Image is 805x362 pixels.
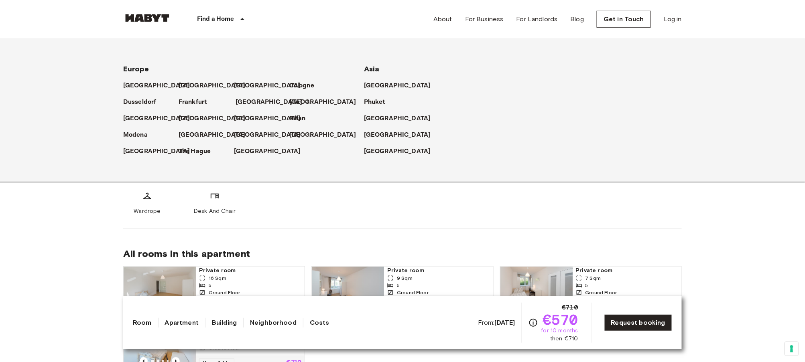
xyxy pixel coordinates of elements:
[197,14,234,24] p: Find a Home
[123,81,190,91] p: [GEOGRAPHIC_DATA]
[123,147,190,156] p: [GEOGRAPHIC_DATA]
[585,289,617,296] span: Ground Floor
[179,97,207,107] p: Frankfurt
[133,318,152,328] a: Room
[289,81,322,91] a: Cologne
[364,114,439,123] a: [GEOGRAPHIC_DATA]
[364,81,439,91] a: [GEOGRAPHIC_DATA]
[179,147,211,156] p: The Hague
[209,289,240,296] span: Ground Floor
[500,266,682,315] a: Marketing picture of unit DE-02-067-02MPrevious imagePrevious imagePrivate room7 Sqm5Ground Floor...
[364,114,431,123] p: [GEOGRAPHIC_DATA]
[212,318,237,328] a: Building
[250,318,297,328] a: Neighborhood
[236,97,303,107] p: [GEOGRAPHIC_DATA]
[433,14,452,24] a: About
[194,207,236,215] span: Desk And Chair
[234,147,309,156] a: [GEOGRAPHIC_DATA]
[397,289,429,296] span: Ground Floor
[387,267,490,275] span: Private room
[289,97,364,107] a: [GEOGRAPHIC_DATA]
[571,14,584,24] a: Blog
[199,267,301,275] span: Private room
[165,318,199,328] a: Apartment
[234,81,309,91] a: [GEOGRAPHIC_DATA]
[123,81,198,91] a: [GEOGRAPHIC_DATA]
[585,282,588,289] span: 5
[364,81,431,91] p: [GEOGRAPHIC_DATA]
[123,266,305,315] a: Marketing picture of unit DE-02-067-05MPrevious imagePrevious imagePrivate room16 Sqm5Ground Floo...
[364,147,431,156] p: [GEOGRAPHIC_DATA]
[364,147,439,156] a: [GEOGRAPHIC_DATA]
[664,14,682,24] a: Log in
[289,114,306,123] p: Milan
[312,267,384,315] img: Marketing picture of unit DE-02-067-03M
[541,327,578,335] span: for 10 months
[123,130,148,140] p: Modena
[134,207,161,215] span: Wardrope
[123,97,157,107] p: Dusseldorf
[289,114,314,123] a: Milan
[179,130,254,140] a: [GEOGRAPHIC_DATA]
[123,97,165,107] a: Dusseldorf
[364,130,431,140] p: [GEOGRAPHIC_DATA]
[234,130,309,140] a: [GEOGRAPHIC_DATA]
[234,114,301,123] p: [GEOGRAPHIC_DATA]
[209,282,211,289] span: 5
[179,114,246,123] p: [GEOGRAPHIC_DATA]
[234,130,301,140] p: [GEOGRAPHIC_DATA]
[785,342,799,356] button: Your consent preferences for tracking technologies
[123,147,198,156] a: [GEOGRAPHIC_DATA]
[179,147,219,156] a: The Hague
[364,130,439,140] a: [GEOGRAPHIC_DATA]
[123,114,198,123] a: [GEOGRAPHIC_DATA]
[234,114,309,123] a: [GEOGRAPHIC_DATA]
[500,267,573,315] img: Marketing picture of unit DE-02-067-02M
[289,130,364,140] a: [GEOGRAPHIC_DATA]
[597,11,651,28] a: Get in Touch
[310,318,329,328] a: Costs
[550,335,578,343] span: then €710
[585,275,601,282] span: 7 Sqm
[397,275,413,282] span: 9 Sqm
[123,14,171,22] img: Habyt
[236,97,311,107] a: [GEOGRAPHIC_DATA]
[465,14,504,24] a: For Business
[364,97,393,107] a: Phuket
[234,81,301,91] p: [GEOGRAPHIC_DATA]
[289,130,356,140] p: [GEOGRAPHIC_DATA]
[516,14,558,24] a: For Landlords
[123,130,156,140] a: Modena
[123,65,149,73] span: Europe
[364,65,380,73] span: Asia
[543,312,578,327] span: €570
[495,319,515,326] b: [DATE]
[179,97,215,107] a: Frankfurt
[397,282,400,289] span: 5
[529,318,538,328] svg: Check cost overview for full price breakdown. Please note that discounts apply to new joiners onl...
[289,81,314,91] p: Cologne
[234,147,301,156] p: [GEOGRAPHIC_DATA]
[562,303,578,312] span: €710
[209,275,226,282] span: 16 Sqm
[179,114,254,123] a: [GEOGRAPHIC_DATA]
[179,81,254,91] a: [GEOGRAPHIC_DATA]
[478,318,515,327] span: From:
[179,130,246,140] p: [GEOGRAPHIC_DATA]
[123,114,190,123] p: [GEOGRAPHIC_DATA]
[289,97,356,107] p: [GEOGRAPHIC_DATA]
[179,81,246,91] p: [GEOGRAPHIC_DATA]
[604,314,672,331] a: Request booking
[311,266,493,315] a: Marketing picture of unit DE-02-067-03MPrevious imagePrevious imagePrivate room9 Sqm5Ground Floor...
[576,267,678,275] span: Private room
[364,97,385,107] p: Phuket
[123,248,682,260] span: All rooms in this apartment
[124,267,196,315] img: Marketing picture of unit DE-02-067-05M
